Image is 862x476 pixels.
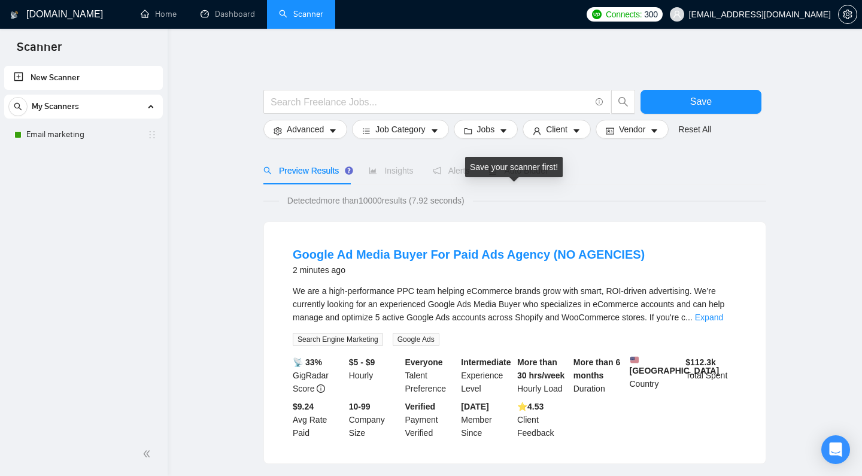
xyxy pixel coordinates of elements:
span: Save [690,94,712,109]
span: setting [839,10,857,19]
span: double-left [142,448,154,460]
span: ... [685,313,693,322]
a: Email marketing [26,123,140,147]
span: Advanced [287,123,324,136]
div: Hourly Load [515,356,571,395]
span: caret-down [430,126,439,135]
div: 2 minutes ago [293,263,645,277]
div: Payment Verified [403,400,459,439]
li: My Scanners [4,95,163,147]
b: [GEOGRAPHIC_DATA] [630,356,720,375]
span: caret-down [329,126,337,135]
div: Member Since [459,400,515,439]
b: 📡 33% [293,357,322,367]
a: New Scanner [14,66,153,90]
span: We are a high-performance PPC team helping eCommerce brands grow with smart, ROI-driven advertisi... [293,286,724,322]
b: More than 6 months [573,357,621,380]
a: Reset All [678,123,711,136]
img: 🇺🇸 [630,356,639,364]
span: Jobs [477,123,495,136]
span: Connects: [606,8,642,21]
span: Search Engine Marketing [293,333,383,346]
b: 10-99 [349,402,371,411]
input: Search Freelance Jobs... [271,95,590,110]
span: caret-down [572,126,581,135]
div: Client Feedback [515,400,571,439]
span: Google Ads [393,333,439,346]
span: Preview Results [263,166,350,175]
a: Google Ad Media Buyer For Paid Ads Agency (NO AGENCIES) [293,248,645,261]
b: $9.24 [293,402,314,411]
a: dashboardDashboard [201,9,255,19]
img: logo [10,5,19,25]
a: searchScanner [279,9,323,19]
span: My Scanners [32,95,79,119]
span: bars [362,126,371,135]
b: Everyone [405,357,443,367]
span: user [533,126,541,135]
div: Open Intercom Messenger [821,435,850,464]
b: Intermediate [461,357,511,367]
span: search [263,166,272,175]
span: area-chart [369,166,377,175]
div: Hourly [347,356,403,395]
div: Total Spent [683,356,739,395]
img: upwork-logo.png [592,10,602,19]
div: Talent Preference [403,356,459,395]
button: search [611,90,635,114]
button: search [8,97,28,116]
div: Tooltip anchor [344,165,354,176]
span: Job Category [375,123,425,136]
button: settingAdvancedcaret-down [263,120,347,139]
button: idcardVendorcaret-down [596,120,669,139]
span: search [9,102,27,111]
span: 300 [644,8,657,21]
div: Company Size [347,400,403,439]
span: search [612,96,635,107]
li: New Scanner [4,66,163,90]
span: notification [433,166,441,175]
span: Alerts [433,166,470,175]
b: ⭐️ 4.53 [517,402,544,411]
a: setting [838,10,857,19]
button: Save [641,90,761,114]
span: info-circle [317,384,325,393]
div: Save your scanner first! [465,157,563,177]
div: Country [627,356,684,395]
a: Expand [695,313,723,322]
div: Experience Level [459,356,515,395]
div: We are a high-performance PPC team helping eCommerce brands grow with smart, ROI-driven advertisi... [293,284,737,324]
b: $5 - $9 [349,357,375,367]
span: idcard [606,126,614,135]
a: homeHome [141,9,177,19]
span: Detected more than 10000 results (7.92 seconds) [279,194,473,207]
b: [DATE] [461,402,488,411]
span: Client [546,123,567,136]
span: caret-down [650,126,658,135]
div: Duration [571,356,627,395]
span: holder [147,130,157,140]
b: More than 30 hrs/week [517,357,564,380]
span: setting [274,126,282,135]
span: user [673,10,681,19]
span: info-circle [596,98,603,106]
button: barsJob Categorycaret-down [352,120,448,139]
span: folder [464,126,472,135]
b: Verified [405,402,436,411]
button: userClientcaret-down [523,120,591,139]
div: Avg Rate Paid [290,400,347,439]
span: Insights [369,166,413,175]
button: folderJobscaret-down [454,120,518,139]
span: caret-down [499,126,508,135]
div: GigRadar Score [290,356,347,395]
b: $ 112.3k [685,357,716,367]
span: Scanner [7,38,71,63]
span: Vendor [619,123,645,136]
button: setting [838,5,857,24]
